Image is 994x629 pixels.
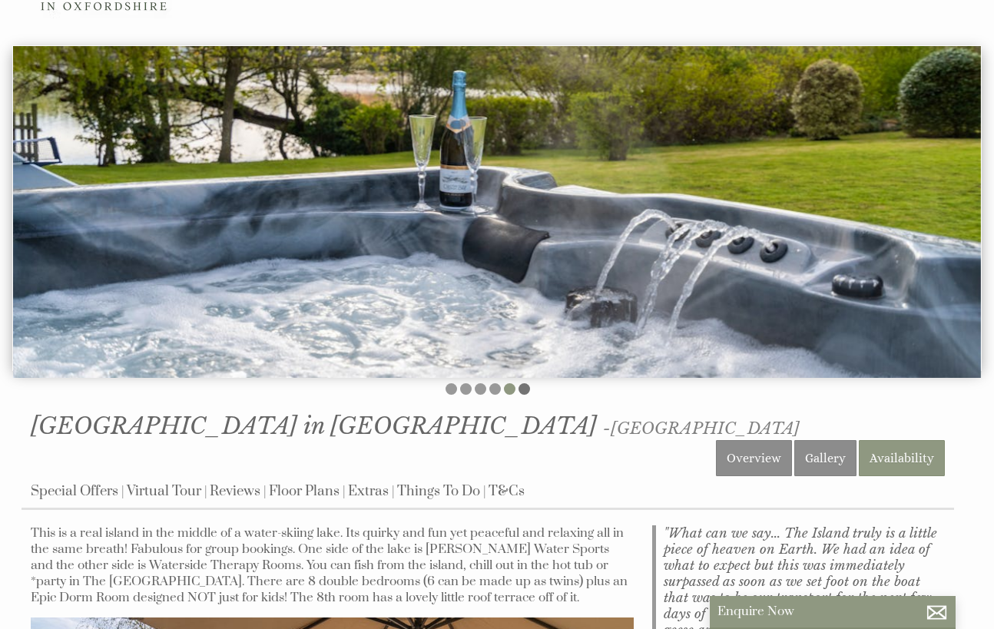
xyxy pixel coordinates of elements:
[31,412,603,440] a: [GEOGRAPHIC_DATA] in [GEOGRAPHIC_DATA]
[269,482,340,500] a: Floor Plans
[127,482,201,500] a: Virtual Tour
[717,604,948,620] p: Enquire Now
[716,440,792,476] a: Overview
[489,482,525,500] a: T&Cs
[859,440,945,476] a: Availability
[611,419,800,439] a: [GEOGRAPHIC_DATA]
[348,482,389,500] a: Extras
[397,482,480,500] a: Things To Do
[31,412,597,440] span: [GEOGRAPHIC_DATA] in [GEOGRAPHIC_DATA]
[210,482,260,500] a: Reviews
[31,482,118,500] a: Special Offers
[794,440,856,476] a: Gallery
[603,419,800,439] span: -
[31,525,634,606] p: This is a real island in the middle of a water-skiing lake. Its quirky and fun yet peaceful and r...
